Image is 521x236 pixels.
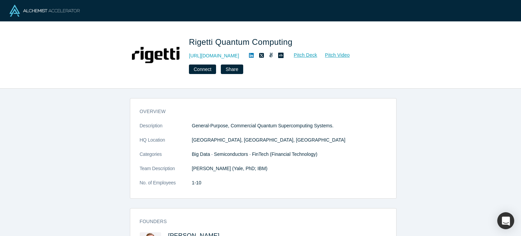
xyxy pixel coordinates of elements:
[140,218,377,225] h3: Founders
[192,122,387,129] p: General-Purpose, Commercial Quantum Supercomputing Systems.
[192,179,387,186] dd: 1-10
[192,151,317,157] span: Big Data · Semiconductors · FinTech (Financial Technology)
[317,51,350,59] a: Pitch Video
[189,37,295,47] span: Rigetti Quantum Computing
[192,137,387,144] dd: [GEOGRAPHIC_DATA], [GEOGRAPHIC_DATA], [GEOGRAPHIC_DATA]
[140,108,377,115] h3: overview
[140,165,192,179] dt: Team Description
[140,122,192,137] dt: Description
[286,51,317,59] a: Pitch Deck
[192,165,387,172] p: [PERSON_NAME] (Yale, PhD; IBM)
[189,65,216,74] button: Connect
[140,137,192,151] dt: HQ Location
[132,31,179,79] img: Rigetti Quantum Computing's Logo
[140,151,192,165] dt: Categories
[9,5,80,17] img: Alchemist Logo
[140,179,192,194] dt: No. of Employees
[221,65,243,74] button: Share
[189,52,239,59] a: [URL][DOMAIN_NAME]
